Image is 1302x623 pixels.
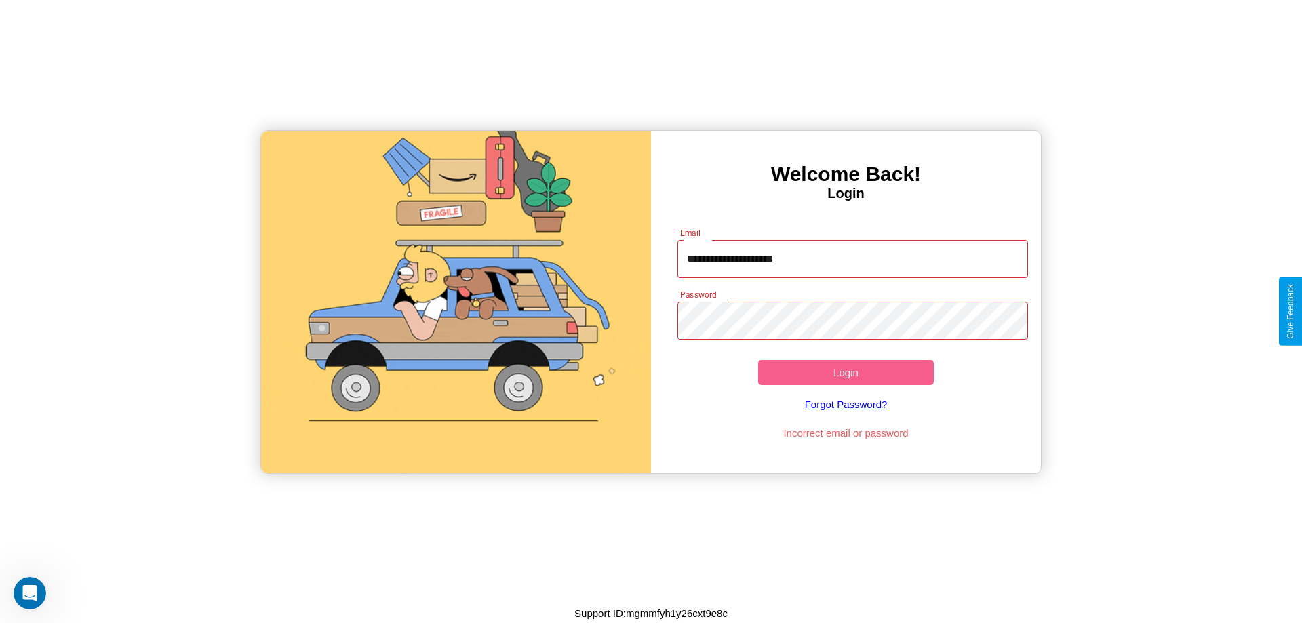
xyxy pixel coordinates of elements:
div: Give Feedback [1286,284,1295,339]
img: gif [261,131,651,473]
iframe: Intercom live chat [14,577,46,609]
button: Login [758,360,934,385]
h3: Welcome Back! [651,163,1041,186]
label: Email [680,227,701,239]
h4: Login [651,186,1041,201]
label: Password [680,289,716,300]
p: Support ID: mgmmfyh1y26cxt9e8c [574,604,728,622]
a: Forgot Password? [671,385,1022,424]
p: Incorrect email or password [671,424,1022,442]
